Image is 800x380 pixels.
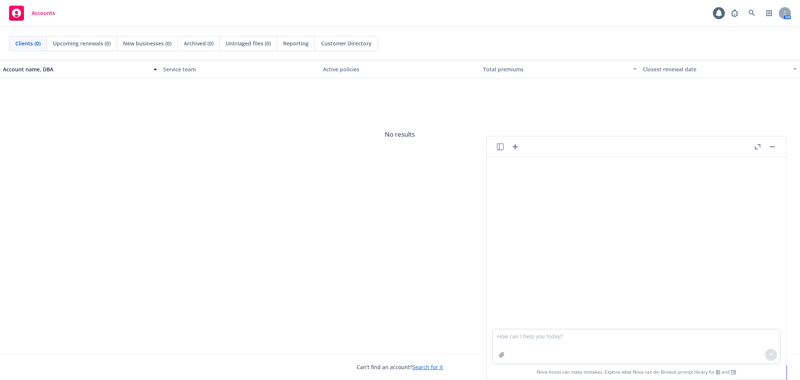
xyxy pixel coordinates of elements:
[283,39,309,47] span: Reporting
[643,65,789,73] div: Closest renewal date
[163,65,317,73] div: Service team
[15,39,41,47] span: Clients (0)
[762,6,777,21] a: Switch app
[744,6,759,21] a: Search
[727,6,742,21] a: Report a Bug
[731,369,736,375] a: TR
[184,39,213,47] span: Archived (0)
[321,39,372,47] span: Customer Directory
[413,363,443,371] a: Search for it
[320,60,480,78] button: Active policies
[3,65,149,73] div: Account name, DBA
[226,39,271,47] span: Untriaged files (0)
[480,60,640,78] button: Total premiums
[483,65,629,73] div: Total premiums
[53,39,111,47] span: Upcoming renewals (0)
[123,39,171,47] span: New businesses (0)
[6,3,58,24] a: Accounts
[32,10,55,16] span: Accounts
[490,364,783,380] span: Nova Assist can make mistakes. Explore what Nova can do: Browse prompt library for and
[716,369,720,375] a: BI
[357,363,443,371] span: Can't find an account?
[160,60,320,78] button: Service team
[323,65,477,73] div: Active policies
[640,60,800,78] button: Closest renewal date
